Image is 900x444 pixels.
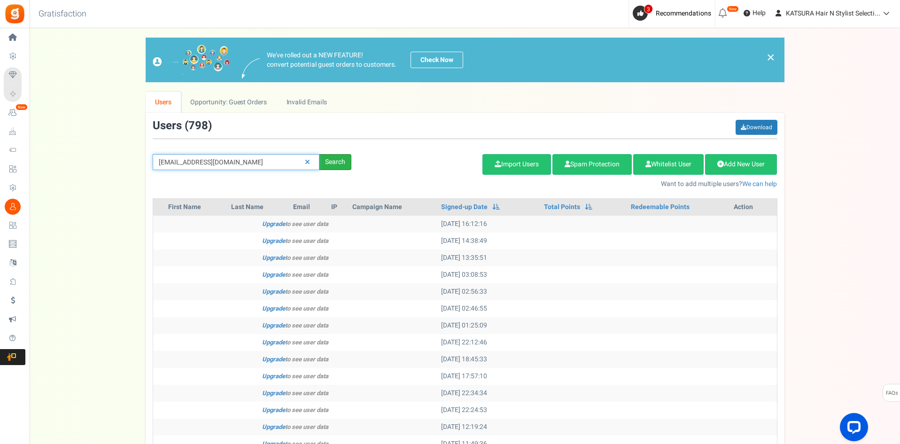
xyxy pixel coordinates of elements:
[705,154,777,175] a: Add New User
[153,45,230,75] img: images
[750,8,766,18] span: Help
[262,338,328,347] i: to see user data
[437,317,540,334] td: [DATE] 01:25:09
[262,405,328,414] i: to see user data
[28,5,97,23] h3: Gratisfaction
[262,236,285,245] a: Upgrade
[262,253,285,262] a: Upgrade
[262,304,285,313] a: Upgrade
[262,405,285,414] a: Upgrade
[262,338,285,347] a: Upgrade
[262,389,285,397] a: Upgrade
[437,351,540,368] td: [DATE] 18:45:33
[437,419,540,436] td: [DATE] 12:19:24
[267,51,396,70] p: We've rolled out a NEW FEATURE! convert potential guest orders to customers.
[262,219,285,228] a: Upgrade
[262,236,328,245] i: to see user data
[441,203,488,212] a: Signed-up Date
[437,216,540,233] td: [DATE] 16:12:16
[262,389,328,397] i: to see user data
[631,203,690,212] a: Redeemable Points
[262,270,285,279] a: Upgrade
[437,334,540,351] td: [DATE] 22:12:46
[181,92,276,113] a: Opportunity: Guest Orders
[437,233,540,249] td: [DATE] 14:38:49
[482,154,551,175] a: Import Users
[319,154,351,170] div: Search
[262,321,328,330] i: to see user data
[437,368,540,385] td: [DATE] 17:57:10
[437,385,540,402] td: [DATE] 22:34:34
[727,6,739,12] em: New
[164,199,227,216] th: First Name
[262,253,328,262] i: to see user data
[262,422,285,431] a: Upgrade
[786,8,880,18] span: KATSURA Hair N Stylist Selecti...
[300,154,315,171] a: Reset
[633,154,704,175] a: Whitelist User
[262,372,285,381] a: Upgrade
[262,355,328,364] i: to see user data
[730,199,777,216] th: Action
[4,3,25,24] img: Gratisfaction
[656,8,711,18] span: Recommendations
[365,179,777,189] p: Want to add multiple users?
[767,52,775,63] a: ×
[262,422,328,431] i: to see user data
[262,287,285,296] a: Upgrade
[437,300,540,317] td: [DATE] 02:46:55
[153,154,319,170] input: Search by email or name
[736,120,777,135] a: Download
[146,92,181,113] a: Users
[262,219,328,228] i: to see user data
[644,4,653,14] span: 3
[885,384,898,402] span: FAQs
[437,266,540,283] td: [DATE] 03:08:53
[262,372,328,381] i: to see user data
[411,52,463,68] a: Check Now
[633,6,715,21] a: 3 Recommendations
[437,283,540,300] td: [DATE] 02:56:33
[349,199,437,216] th: Campaign Name
[740,6,769,21] a: Help
[437,402,540,419] td: [DATE] 22:24:53
[289,199,327,216] th: Email
[277,92,336,113] a: Invalid Emails
[16,104,28,110] em: New
[552,154,632,175] a: Spam Protection
[262,321,285,330] a: Upgrade
[544,203,580,212] a: Total Points
[262,287,328,296] i: to see user data
[4,105,25,121] a: New
[262,270,328,279] i: to see user data
[437,249,540,266] td: [DATE] 13:35:51
[742,179,777,189] a: We can help
[327,199,349,216] th: IP
[153,120,212,132] h3: Users ( )
[262,355,285,364] a: Upgrade
[242,58,260,78] img: images
[262,304,328,313] i: to see user data
[227,199,289,216] th: Last Name
[188,117,208,134] span: 798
